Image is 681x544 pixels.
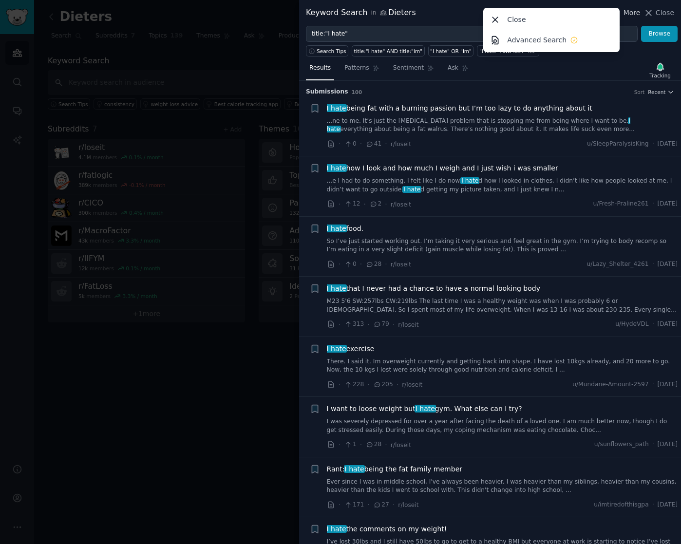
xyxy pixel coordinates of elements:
div: "I hate" AND NOT "im" [479,48,537,55]
span: u/imtiredofthisgpa [594,501,649,509]
a: ...ne to me. It’s just the [MEDICAL_DATA] problem that is stopping me from being where I want to ... [327,117,678,134]
span: u/Fresh-Praline261 [593,200,649,208]
span: · [339,500,340,510]
span: 28 [365,260,381,269]
a: Sentiment [390,60,437,80]
span: 2 [369,200,381,208]
span: I hate [326,284,347,292]
span: · [652,320,654,329]
span: that I never had a chance to have a normal looking body [327,283,540,294]
span: · [385,259,387,269]
span: [DATE] [658,501,678,509]
span: I hate [326,345,347,353]
span: r/loseit [398,502,418,508]
span: · [652,140,654,149]
span: 12 [344,200,360,208]
span: r/loseit [391,261,411,268]
span: I hate [326,525,347,533]
span: [DATE] [658,140,678,149]
span: I want to loose weight but gym. What else can I try? [327,404,522,414]
span: Recent [648,89,665,95]
a: Advanced Search [485,30,618,50]
span: More [624,8,641,18]
span: · [339,199,340,209]
span: · [360,139,362,149]
span: r/loseit [398,321,418,328]
span: Sentiment [393,64,424,73]
span: I hate [326,164,347,172]
span: u/SleepParalysisKing [587,140,649,149]
span: · [385,199,387,209]
div: title:"I hate" AND title:"im" [354,48,423,55]
a: I hateexercise [327,344,375,354]
a: I hatethat I never had a chance to have a normal looking body [327,283,540,294]
span: 0 [344,260,356,269]
a: I was severely depressed for over a year after facing the death of a loved one. I am much better ... [327,417,678,434]
button: More [613,8,641,18]
a: "I hate" AND NOT "im" [477,45,539,56]
span: · [339,440,340,450]
span: u/HydeVDL [615,320,648,329]
span: 27 [373,501,389,509]
span: [DATE] [658,200,678,208]
span: I hate [415,405,436,413]
span: · [367,319,369,330]
span: Search Tips [317,48,346,55]
span: 100 [352,89,362,95]
span: · [364,199,366,209]
span: I hate [326,225,347,232]
a: Rant:I hatebeing the fat family member [327,464,463,474]
span: I hate [460,177,479,184]
span: · [385,440,387,450]
span: 0 [344,140,356,149]
span: r/loseit [391,201,411,208]
span: r/loseit [391,442,411,449]
span: Results [309,64,331,73]
span: · [339,139,340,149]
span: 228 [344,380,364,389]
span: Submission s [306,88,348,96]
span: 171 [344,501,364,509]
span: being fat with a burning passion but I’m too lazy to do anything about it [327,103,592,113]
button: Search Tips [306,45,348,56]
button: Close [643,8,674,18]
a: Patterns [341,60,382,80]
span: · [652,440,654,449]
button: Recent [648,89,674,95]
span: · [385,139,387,149]
span: · [339,379,340,390]
a: I hatethe comments on my weight! [327,524,447,534]
span: u/Mundane-Amount-2597 [572,380,648,389]
span: 28 [365,440,381,449]
span: · [360,259,362,269]
span: · [367,379,369,390]
span: · [393,500,395,510]
div: Tracking [649,72,671,79]
span: [DATE] [658,320,678,329]
span: [DATE] [658,440,678,449]
span: 1 [344,440,356,449]
div: "I hate" OR "im" [430,48,472,55]
span: Rant: being the fat family member [327,464,463,474]
a: I want to loose weight butI hategym. What else can I try? [327,404,522,414]
a: I hatebeing fat with a burning passion but I’m too lazy to do anything about it [327,103,592,113]
div: Sort [634,89,645,95]
a: M23 5'6 SW:257lbs CW:219lbs The last time I was a healthy weight was when I was probably 6 or [DE... [327,297,678,314]
span: Patterns [344,64,369,73]
span: · [367,500,369,510]
span: 313 [344,320,364,329]
span: exercise [327,344,375,354]
span: Ask [448,64,458,73]
span: the comments on my weight! [327,524,447,534]
span: r/loseit [391,141,411,148]
span: · [339,259,340,269]
span: how I look and how much I weigh and I just wish i was smaller [327,163,558,173]
span: 205 [373,380,393,389]
span: food. [327,224,364,234]
div: Keyword Search Dieters [306,7,416,19]
span: · [397,379,398,390]
a: Ask [444,60,472,80]
span: 79 [373,320,389,329]
a: Ever since I was in middle school, I've always been heavier. I was heavier than my siblings, heav... [327,478,678,495]
span: · [652,260,654,269]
